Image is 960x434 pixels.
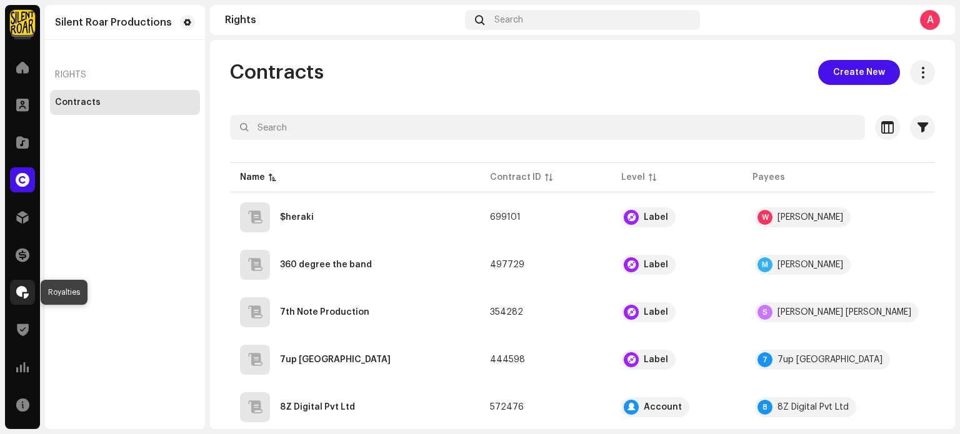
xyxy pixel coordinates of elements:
div: Silent Roar Productions [55,17,172,27]
div: 7up [GEOGRAPHIC_DATA] [777,355,882,364]
div: 8Z Digital Pvt Ltd [777,403,849,412]
span: Account [621,397,732,417]
input: Search [230,115,865,140]
span: 444598 [490,355,525,364]
div: [PERSON_NAME] [777,260,843,269]
div: Name [240,171,265,184]
div: Label [644,213,668,222]
div: Label [644,355,668,364]
span: Label [621,255,732,275]
span: Search [494,15,523,25]
span: Create New [833,60,885,85]
img: fcfd72e7-8859-4002-b0df-9a7058150634 [10,10,35,35]
div: Label [644,260,668,269]
span: Label [621,350,732,370]
div: Level [621,171,645,184]
div: W [757,210,772,225]
div: 7th Note Production [280,308,369,317]
button: Create New [818,60,900,85]
span: 572476 [490,403,524,412]
span: Label [621,207,732,227]
span: 354282 [490,308,523,317]
div: Label [644,308,668,317]
div: Contract ID [490,171,541,184]
div: 360 degree the band [280,260,372,269]
div: 8Z Digital Pvt Ltd [280,403,355,412]
span: 497729 [490,260,524,269]
span: Label [621,302,732,322]
div: 8 [757,400,772,415]
div: [PERSON_NAME] [777,213,843,222]
div: S [757,305,772,320]
div: [PERSON_NAME] [PERSON_NAME] [777,308,911,317]
div: 7up Pakistan [280,355,391,364]
div: Contracts [55,97,101,107]
span: Contracts [230,60,324,85]
div: Account [644,403,682,412]
re-m-nav-item: Contracts [50,90,200,115]
div: 7 [757,352,772,367]
span: 699101 [490,213,521,222]
div: M [757,257,772,272]
div: $heraki [280,213,314,222]
re-a-nav-header: Rights [50,60,200,90]
div: Rights [225,15,460,25]
div: A [920,10,940,30]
